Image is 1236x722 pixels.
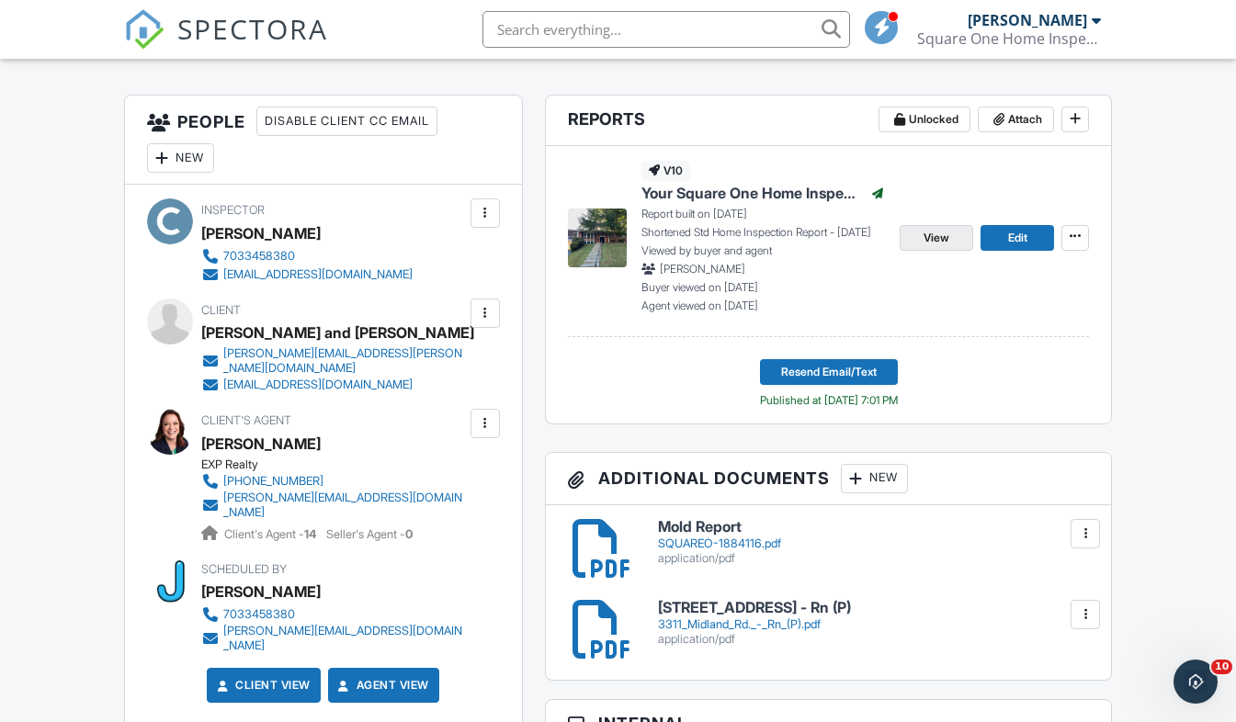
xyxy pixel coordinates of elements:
[335,676,429,694] a: Agent View
[326,527,413,541] span: Seller's Agent -
[223,491,466,520] div: [PERSON_NAME][EMAIL_ADDRESS][DOMAIN_NAME]
[213,676,311,694] a: Client View
[658,536,1089,551] div: SQUAREO-1884116.pdf
[201,413,291,427] span: Client's Agent
[201,319,474,346] div: [PERSON_NAME] and [PERSON_NAME]
[201,491,466,520] a: [PERSON_NAME][EMAIL_ADDRESS][DOMAIN_NAME]
[201,430,321,457] a: [PERSON_NAME]
[201,562,287,576] span: Scheduled By
[224,527,319,541] span: Client's Agent -
[147,143,214,173] div: New
[177,9,328,48] span: SPECTORA
[1211,660,1232,674] span: 10
[405,527,413,541] strong: 0
[304,527,316,541] strong: 14
[201,303,241,317] span: Client
[223,474,323,489] div: [PHONE_NUMBER]
[201,472,466,491] a: [PHONE_NUMBER]
[256,107,437,136] div: Disable Client CC Email
[223,249,295,264] div: 7033458380
[841,464,908,493] div: New
[658,632,1089,647] div: application/pdf
[201,376,466,394] a: [EMAIL_ADDRESS][DOMAIN_NAME]
[658,600,1089,616] h6: [STREET_ADDRESS] - Rn (P)
[917,29,1101,48] div: Square One Home Inspections
[658,551,1089,566] div: application/pdf
[658,600,1089,647] a: [STREET_ADDRESS] - Rn (P) 3311_Midland_Rd._-_Rn_(P).pdf application/pdf
[546,453,1112,505] h3: Additional Documents
[201,605,466,624] a: 7033458380
[223,267,413,282] div: [EMAIL_ADDRESS][DOMAIN_NAME]
[223,607,295,622] div: 7033458380
[223,378,413,392] div: [EMAIL_ADDRESS][DOMAIN_NAME]
[201,624,466,653] a: [PERSON_NAME][EMAIL_ADDRESS][DOMAIN_NAME]
[658,519,1089,566] a: Mold Report SQUAREO-1884116.pdf application/pdf
[201,457,481,472] div: EXP Realty
[201,220,321,247] div: [PERSON_NAME]
[201,578,321,605] div: [PERSON_NAME]
[124,25,328,63] a: SPECTORA
[201,247,413,265] a: 7033458380
[658,519,1089,536] h6: Mold Report
[223,624,466,653] div: [PERSON_NAME][EMAIL_ADDRESS][DOMAIN_NAME]
[658,617,1089,632] div: 3311_Midland_Rd._-_Rn_(P).pdf
[125,96,522,185] h3: People
[482,11,850,48] input: Search everything...
[201,203,265,217] span: Inspector
[223,346,466,376] div: [PERSON_NAME][EMAIL_ADDRESS][PERSON_NAME][DOMAIN_NAME]
[201,265,413,284] a: [EMAIL_ADDRESS][DOMAIN_NAME]
[968,11,1087,29] div: [PERSON_NAME]
[1174,660,1218,704] iframe: Intercom live chat
[201,346,466,376] a: [PERSON_NAME][EMAIL_ADDRESS][PERSON_NAME][DOMAIN_NAME]
[124,9,164,50] img: The Best Home Inspection Software - Spectora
